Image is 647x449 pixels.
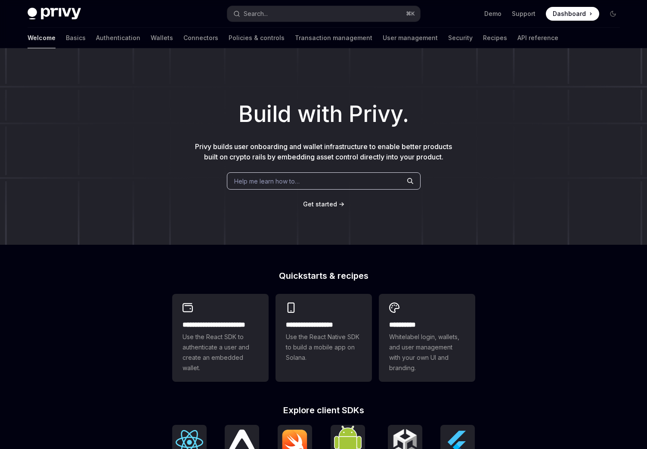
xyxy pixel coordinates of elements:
[517,28,558,48] a: API reference
[14,97,633,131] h1: Build with Privy.
[483,28,507,48] a: Recipes
[66,28,86,48] a: Basics
[484,9,502,18] a: Demo
[303,200,337,209] a: Get started
[234,177,300,186] span: Help me learn how to…
[406,10,415,17] span: ⌘ K
[172,406,475,415] h2: Explore client SDKs
[276,294,372,382] a: **** **** **** ***Use the React Native SDK to build a mobile app on Solana.
[546,7,599,21] a: Dashboard
[244,9,268,19] div: Search...
[383,28,438,48] a: User management
[512,9,536,18] a: Support
[295,28,372,48] a: Transaction management
[28,28,56,48] a: Welcome
[172,271,475,280] h2: Quickstarts & recipes
[553,9,586,18] span: Dashboard
[28,8,81,20] img: dark logo
[183,332,258,373] span: Use the React SDK to authenticate a user and create an embedded wallet.
[227,6,420,22] button: Open search
[606,7,620,21] button: Toggle dark mode
[183,28,218,48] a: Connectors
[229,28,285,48] a: Policies & controls
[379,294,475,382] a: **** *****Whitelabel login, wallets, and user management with your own UI and branding.
[448,28,473,48] a: Security
[96,28,140,48] a: Authentication
[303,200,337,208] span: Get started
[195,142,452,161] span: Privy builds user onboarding and wallet infrastructure to enable better products built on crypto ...
[286,332,362,363] span: Use the React Native SDK to build a mobile app on Solana.
[389,332,465,373] span: Whitelabel login, wallets, and user management with your own UI and branding.
[151,28,173,48] a: Wallets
